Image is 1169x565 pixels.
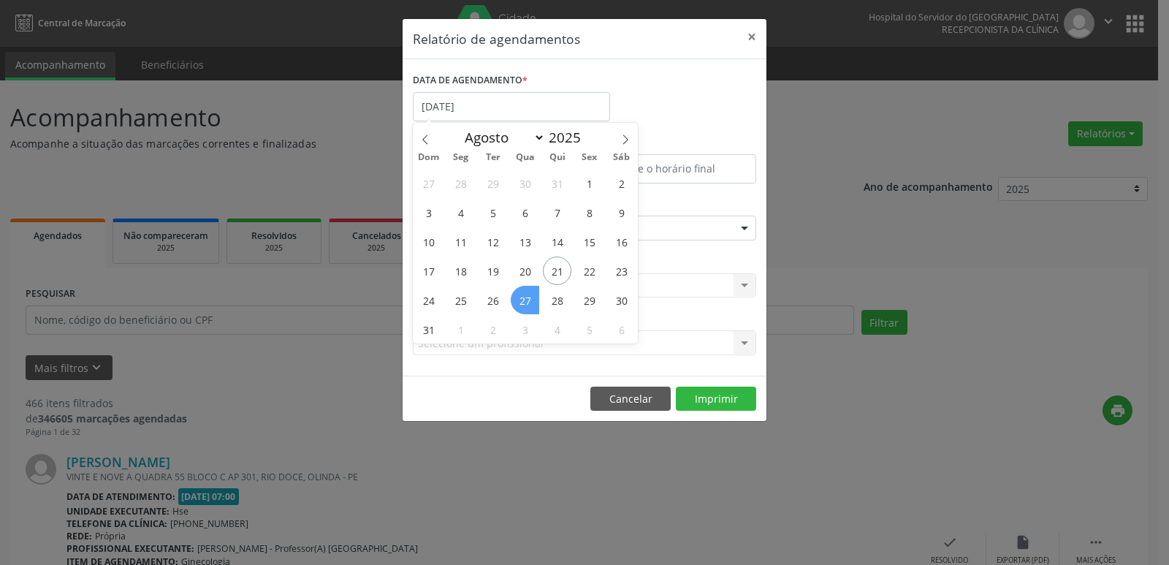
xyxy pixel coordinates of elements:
[511,257,539,285] span: Agosto 20, 2025
[575,315,603,344] span: Setembro 5, 2025
[479,227,507,256] span: Agosto 12, 2025
[446,198,475,227] span: Agosto 4, 2025
[543,257,571,285] span: Agosto 21, 2025
[414,198,443,227] span: Agosto 3, 2025
[588,154,756,183] input: Selecione o horário final
[446,286,475,314] span: Agosto 25, 2025
[575,227,603,256] span: Agosto 15, 2025
[541,153,574,162] span: Qui
[545,128,593,147] input: Year
[575,257,603,285] span: Agosto 22, 2025
[575,198,603,227] span: Agosto 8, 2025
[446,315,475,344] span: Setembro 1, 2025
[446,257,475,285] span: Agosto 18, 2025
[543,315,571,344] span: Setembro 4, 2025
[607,227,636,256] span: Agosto 16, 2025
[477,153,509,162] span: Ter
[511,198,539,227] span: Agosto 6, 2025
[606,153,638,162] span: Sáb
[543,169,571,197] span: Julho 31, 2025
[446,169,475,197] span: Julho 28, 2025
[607,257,636,285] span: Agosto 23, 2025
[479,286,507,314] span: Agosto 26, 2025
[457,127,545,148] select: Month
[588,132,756,154] label: ATÉ
[479,315,507,344] span: Setembro 2, 2025
[511,227,539,256] span: Agosto 13, 2025
[413,92,610,121] input: Selecione uma data ou intervalo
[414,227,443,256] span: Agosto 10, 2025
[590,387,671,412] button: Cancelar
[607,315,636,344] span: Setembro 6, 2025
[575,286,603,314] span: Agosto 29, 2025
[607,198,636,227] span: Agosto 9, 2025
[414,169,443,197] span: Julho 27, 2025
[676,387,756,412] button: Imprimir
[414,257,443,285] span: Agosto 17, 2025
[479,257,507,285] span: Agosto 19, 2025
[413,29,580,48] h5: Relatório de agendamentos
[446,227,475,256] span: Agosto 11, 2025
[509,153,541,162] span: Qua
[479,198,507,227] span: Agosto 5, 2025
[543,198,571,227] span: Agosto 7, 2025
[511,286,539,314] span: Agosto 27, 2025
[511,169,539,197] span: Julho 30, 2025
[414,286,443,314] span: Agosto 24, 2025
[737,19,766,55] button: Close
[511,315,539,344] span: Setembro 3, 2025
[414,315,443,344] span: Agosto 31, 2025
[445,153,477,162] span: Seg
[607,286,636,314] span: Agosto 30, 2025
[479,169,507,197] span: Julho 29, 2025
[413,153,445,162] span: Dom
[543,227,571,256] span: Agosto 14, 2025
[607,169,636,197] span: Agosto 2, 2025
[575,169,603,197] span: Agosto 1, 2025
[413,69,528,92] label: DATA DE AGENDAMENTO
[543,286,571,314] span: Agosto 28, 2025
[574,153,606,162] span: Sex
